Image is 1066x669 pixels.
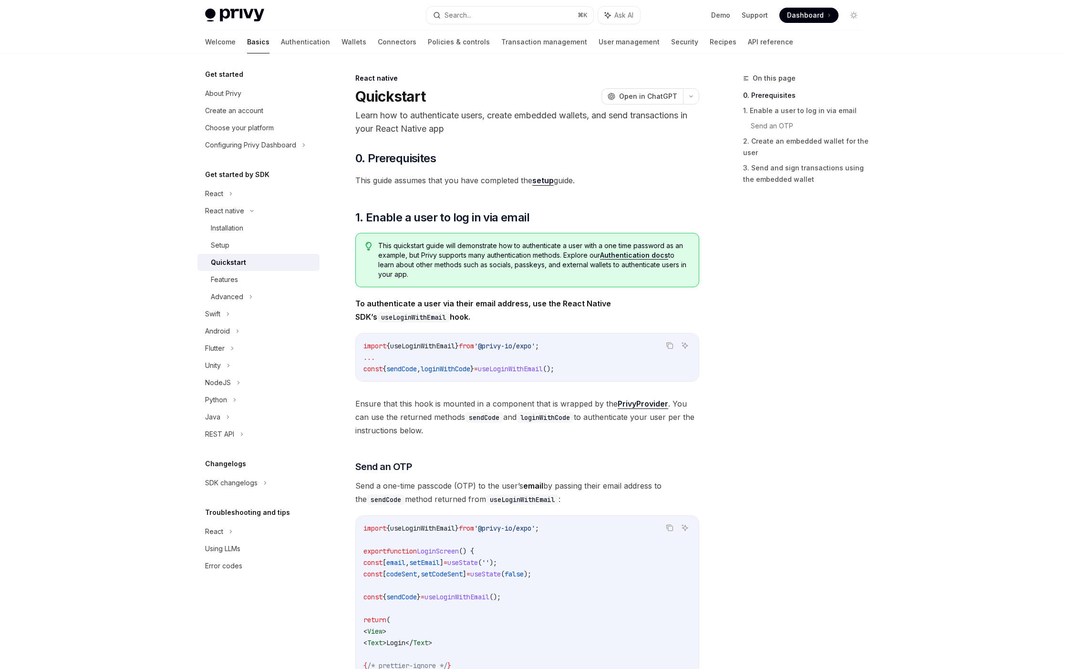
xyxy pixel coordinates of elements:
button: Toggle dark mode [846,8,861,23]
span: () { [459,547,474,555]
div: Installation [211,222,243,234]
div: SDK changelogs [205,477,258,489]
h5: Changelogs [205,458,246,470]
img: light logo [205,9,264,22]
a: Features [197,271,320,288]
div: Configuring Privy Dashboard [205,139,296,151]
button: Ask AI [679,522,691,534]
code: sendCode [367,494,405,505]
span: View [367,627,383,636]
span: , [417,570,421,578]
span: { [383,593,386,601]
a: Wallets [342,31,366,53]
div: Swift [205,308,220,320]
span: } [417,593,421,601]
p: Learn how to authenticate users, create embedded wallets, and send transactions in your React Nat... [355,109,699,136]
button: Search...⌘K [426,7,593,24]
span: = [474,365,478,373]
h5: Troubleshooting and tips [205,507,290,518]
span: ⌘ K [578,11,588,19]
a: Send an OTP [751,118,869,134]
span: [ [383,570,386,578]
button: Open in ChatGPT [601,88,683,105]
span: ] [463,570,466,578]
a: 2. Create an embedded wallet for the user [743,134,869,160]
button: Copy the contents from the code block [663,522,676,534]
span: email [386,558,405,567]
code: loginWithCode [517,412,574,423]
div: Java [205,411,220,423]
span: ( [386,616,390,624]
div: Setup [211,240,229,251]
span: setCodeSent [421,570,463,578]
div: REST API [205,429,234,440]
span: This quickstart guide will demonstrate how to authenticate a user with a one time password as an ... [378,241,689,279]
span: const [363,558,383,567]
span: false [505,570,524,578]
a: Policies & controls [428,31,490,53]
span: sendCode [386,593,417,601]
span: { [386,524,390,533]
span: import [363,342,386,350]
a: setup [532,176,554,186]
span: from [459,524,474,533]
a: Connectors [378,31,416,53]
a: Welcome [205,31,236,53]
a: Quickstart [197,254,320,271]
span: import [363,524,386,533]
span: } [470,365,474,373]
span: ] [440,558,444,567]
a: 3. Send and sign transactions using the embedded wallet [743,160,869,187]
div: Python [205,394,227,406]
span: LoginScreen [417,547,459,555]
div: Search... [445,10,471,21]
span: { [386,342,390,350]
div: Error codes [205,560,242,572]
span: function [386,547,417,555]
span: < [363,638,367,647]
span: const [363,365,383,373]
code: sendCode [465,412,503,423]
a: Setup [197,237,320,254]
div: Flutter [205,343,225,354]
span: Dashboard [787,10,824,20]
span: useLoginWithEmail [390,342,455,350]
div: React [205,526,223,537]
span: Send a one-time passcode (OTP) to the user’s by passing their email address to the method returne... [355,479,699,506]
span: > [383,627,386,636]
span: useState [470,570,501,578]
span: ... [363,353,375,362]
span: setEmail [409,558,440,567]
a: 1. Enable a user to log in via email [743,103,869,118]
strong: email [523,481,543,491]
a: Dashboard [779,8,838,23]
a: API reference [748,31,793,53]
div: Features [211,274,238,285]
button: Copy the contents from the code block [663,339,676,352]
span: ); [489,558,497,567]
strong: To authenticate a user via their email address, use the React Native SDK’s hook. [355,299,611,322]
span: [ [383,558,386,567]
h5: Get started [205,69,243,80]
span: } [455,524,459,533]
span: (); [489,593,501,601]
button: Ask AI [679,339,691,352]
span: loginWithCode [421,365,470,373]
span: from [459,342,474,350]
a: Error codes [197,557,320,575]
span: ( [478,558,482,567]
span: '' [482,558,489,567]
span: Open in ChatGPT [619,92,677,101]
svg: Tip [365,242,372,251]
a: Recipes [710,31,736,53]
span: < [363,627,367,636]
span: useLoginWithEmail [478,365,543,373]
span: sendCode [386,365,417,373]
a: Choose your platform [197,119,320,136]
code: useLoginWithEmail [377,312,450,323]
span: > [383,638,386,647]
span: useLoginWithEmail [424,593,489,601]
a: About Privy [197,85,320,102]
div: Android [205,325,230,337]
a: Security [671,31,698,53]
